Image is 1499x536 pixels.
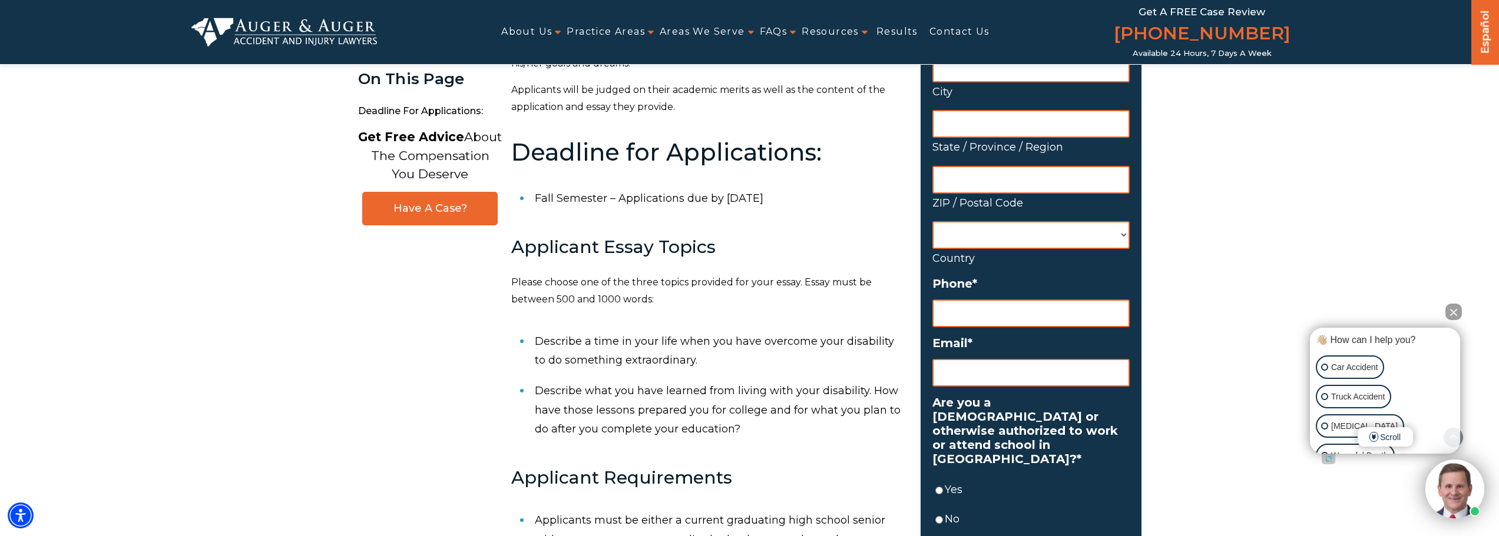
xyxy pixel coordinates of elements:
label: Country [932,249,1130,268]
strong: Get Free Advice [358,129,464,144]
label: Are you a [DEMOGRAPHIC_DATA] or otherwise authorized to work or attend school in [GEOGRAPHIC_DATA]? [932,395,1130,466]
div: 👋🏼 How can I help you? [1313,334,1457,347]
p: Applicants will be judged on their academic merits as well as the content of the application and ... [511,82,906,116]
label: State / Province / Region [932,138,1130,157]
label: Yes [945,480,1130,499]
a: About Us [501,19,552,45]
p: Please choose one of the three topics provided for your essay. Essay must be between 500 and 1000... [511,274,906,308]
p: About The Compensation You Deserve [358,128,502,184]
a: Resources [802,19,859,45]
button: Close Intaker Chat Widget [1445,304,1462,320]
h2: Deadline for Applications: [511,139,906,165]
a: FAQs [760,19,787,45]
h3: Applicant Requirements [511,468,906,487]
label: City [932,82,1130,101]
a: Open intaker chat [1322,454,1335,464]
li: Describe what you have learned from living with your disability. How have those lessons prepared ... [535,375,906,444]
a: Results [876,19,918,45]
li: Fall Semester – Applications due by [DATE] [535,183,906,214]
a: Contact Us [929,19,990,45]
span: Have A Case? [375,202,485,215]
div: On This Page [358,71,502,88]
a: Have A Case? [362,192,498,225]
li: Describe a time in your life when you have overcome your disability to do something extraordinary. [535,326,906,376]
label: Email [932,336,1130,350]
span: Available 24 Hours, 7 Days a Week [1133,49,1272,58]
a: [PHONE_NUMBER] [1114,21,1290,49]
p: [MEDICAL_DATA] [1331,419,1398,434]
span: Deadline for Applications: [358,99,502,124]
div: Accessibility Menu [8,502,34,528]
label: No [945,510,1130,528]
a: Practice Areas [567,19,645,45]
p: Wrongful Death [1331,448,1388,463]
p: Truck Accident [1331,389,1385,404]
label: ZIP / Postal Code [932,194,1130,212]
a: Areas We Serve [660,19,745,45]
img: Auger & Auger Accident and Injury Lawyers Logo [191,18,378,46]
label: Phone [932,277,1130,291]
span: Scroll [1358,427,1413,447]
p: Car Accident [1331,360,1378,375]
span: Get a FREE Case Review [1139,6,1265,18]
h3: Applicant Essay Topics [511,237,906,257]
img: Intaker widget Avatar [1425,460,1484,518]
